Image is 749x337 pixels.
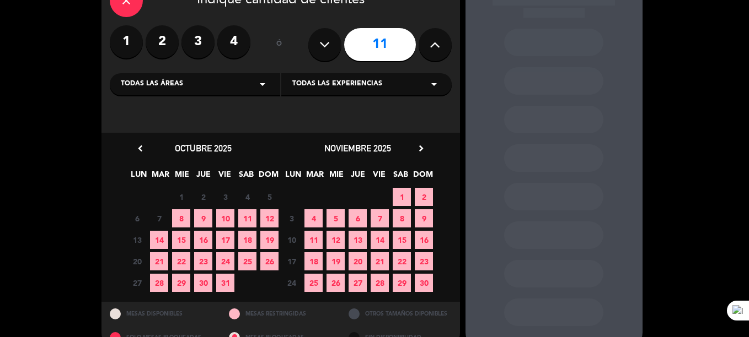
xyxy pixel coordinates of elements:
[260,231,279,249] span: 19
[238,231,256,249] span: 18
[130,168,148,186] span: LUN
[393,274,411,292] span: 29
[304,252,323,270] span: 18
[150,274,168,292] span: 28
[128,252,146,270] span: 20
[221,302,340,325] div: MESAS RESTRINGIDAS
[175,143,232,154] span: octubre 2025
[415,274,433,292] span: 30
[284,168,302,186] span: LUN
[306,168,324,186] span: MAR
[260,252,279,270] span: 26
[194,209,212,227] span: 9
[150,252,168,270] span: 21
[146,25,179,58] label: 2
[413,168,431,186] span: DOM
[216,209,234,227] span: 10
[128,209,146,227] span: 6
[282,231,301,249] span: 10
[327,209,345,227] span: 5
[172,209,190,227] span: 8
[282,252,301,270] span: 17
[292,79,382,90] span: Todas las experiencias
[194,168,212,186] span: JUE
[260,209,279,227] span: 12
[237,168,255,186] span: SAB
[327,252,345,270] span: 19
[216,188,234,206] span: 3
[349,231,367,249] span: 13
[172,188,190,206] span: 1
[259,168,277,186] span: DOM
[393,209,411,227] span: 8
[150,231,168,249] span: 14
[324,143,391,154] span: noviembre 2025
[181,25,215,58] label: 3
[110,25,143,58] label: 1
[128,274,146,292] span: 27
[415,209,433,227] span: 9
[304,274,323,292] span: 25
[415,188,433,206] span: 2
[172,274,190,292] span: 29
[194,188,212,206] span: 2
[327,231,345,249] span: 12
[150,209,168,227] span: 7
[135,143,146,154] i: chevron_left
[340,302,460,325] div: OTROS TAMAÑOS DIPONIBLES
[349,274,367,292] span: 27
[327,274,345,292] span: 26
[282,209,301,227] span: 3
[101,302,221,325] div: MESAS DISPONIBLES
[238,209,256,227] span: 11
[121,79,183,90] span: Todas las áreas
[392,168,410,186] span: SAB
[194,274,212,292] span: 30
[393,188,411,206] span: 1
[393,231,411,249] span: 15
[304,209,323,227] span: 4
[304,231,323,249] span: 11
[260,188,279,206] span: 5
[282,274,301,292] span: 24
[427,78,441,91] i: arrow_drop_down
[349,209,367,227] span: 6
[327,168,345,186] span: MIE
[216,274,234,292] span: 31
[172,231,190,249] span: 15
[371,231,389,249] span: 14
[194,252,212,270] span: 23
[256,78,269,91] i: arrow_drop_down
[173,168,191,186] span: MIE
[172,252,190,270] span: 22
[371,252,389,270] span: 21
[216,231,234,249] span: 17
[238,188,256,206] span: 4
[194,231,212,249] span: 16
[415,252,433,270] span: 23
[238,252,256,270] span: 25
[216,168,234,186] span: VIE
[415,231,433,249] span: 16
[216,252,234,270] span: 24
[370,168,388,186] span: VIE
[261,25,297,64] div: ó
[371,274,389,292] span: 28
[393,252,411,270] span: 22
[151,168,169,186] span: MAR
[415,143,427,154] i: chevron_right
[349,168,367,186] span: JUE
[371,209,389,227] span: 7
[128,231,146,249] span: 13
[349,252,367,270] span: 20
[217,25,250,58] label: 4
